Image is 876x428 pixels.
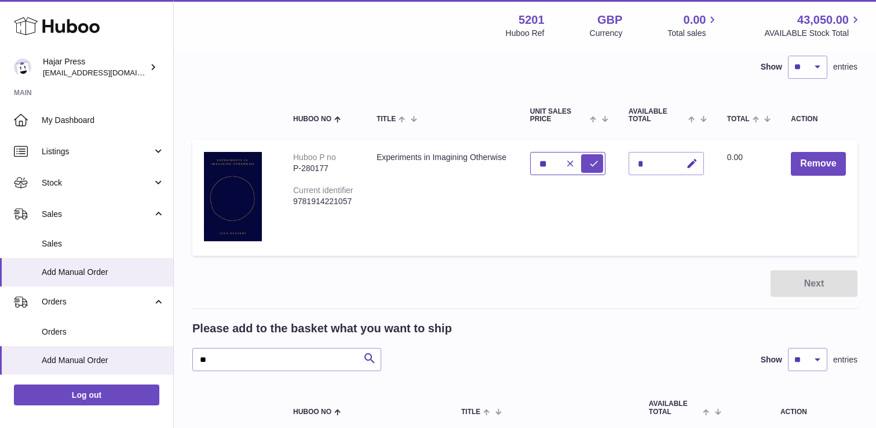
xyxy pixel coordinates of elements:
[833,354,857,365] span: entries
[14,385,159,405] a: Log out
[43,68,170,77] span: [EMAIL_ADDRESS][DOMAIN_NAME]
[730,389,857,427] th: Action
[649,400,700,415] span: AVAILABLE Total
[667,12,719,39] a: 0.00 Total sales
[377,115,396,123] span: Title
[204,152,262,241] img: Experiments in Imagining Otherwise
[293,153,336,162] div: Huboo P no
[791,152,845,176] button: Remove
[42,327,165,338] span: Orders
[42,146,152,157] span: Listings
[42,177,152,188] span: Stock
[764,12,862,39] a: 43,050.00 AVAILABLE Stock Total
[42,296,152,307] span: Orders
[797,12,849,28] span: 43,050.00
[764,28,862,39] span: AVAILABLE Stock Total
[727,115,750,123] span: Total
[293,408,331,416] span: Huboo no
[42,209,152,220] span: Sales
[293,196,353,207] div: 9781914221057
[629,108,686,123] span: AVAILABLE Total
[761,61,782,72] label: Show
[461,408,480,416] span: Title
[597,12,622,28] strong: GBP
[684,12,706,28] span: 0.00
[506,28,545,39] div: Huboo Ref
[192,321,452,336] h2: Please add to the basket what you want to ship
[42,267,165,278] span: Add Manual Order
[42,355,165,366] span: Add Manual Order
[590,28,623,39] div: Currency
[519,12,545,28] strong: 5201
[43,56,147,78] div: Hajar Press
[365,140,519,255] td: Experiments in Imagining Otherwise
[293,186,353,195] div: Current identifier
[293,115,331,123] span: Huboo no
[14,59,31,76] img: editorial@hajarpress.com
[530,108,587,123] span: Unit Sales Price
[293,163,353,174] div: P-280177
[42,115,165,126] span: My Dashboard
[833,61,857,72] span: entries
[761,354,782,365] label: Show
[42,238,165,249] span: Sales
[667,28,719,39] span: Total sales
[791,115,846,123] div: Action
[727,153,743,162] span: 0.00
